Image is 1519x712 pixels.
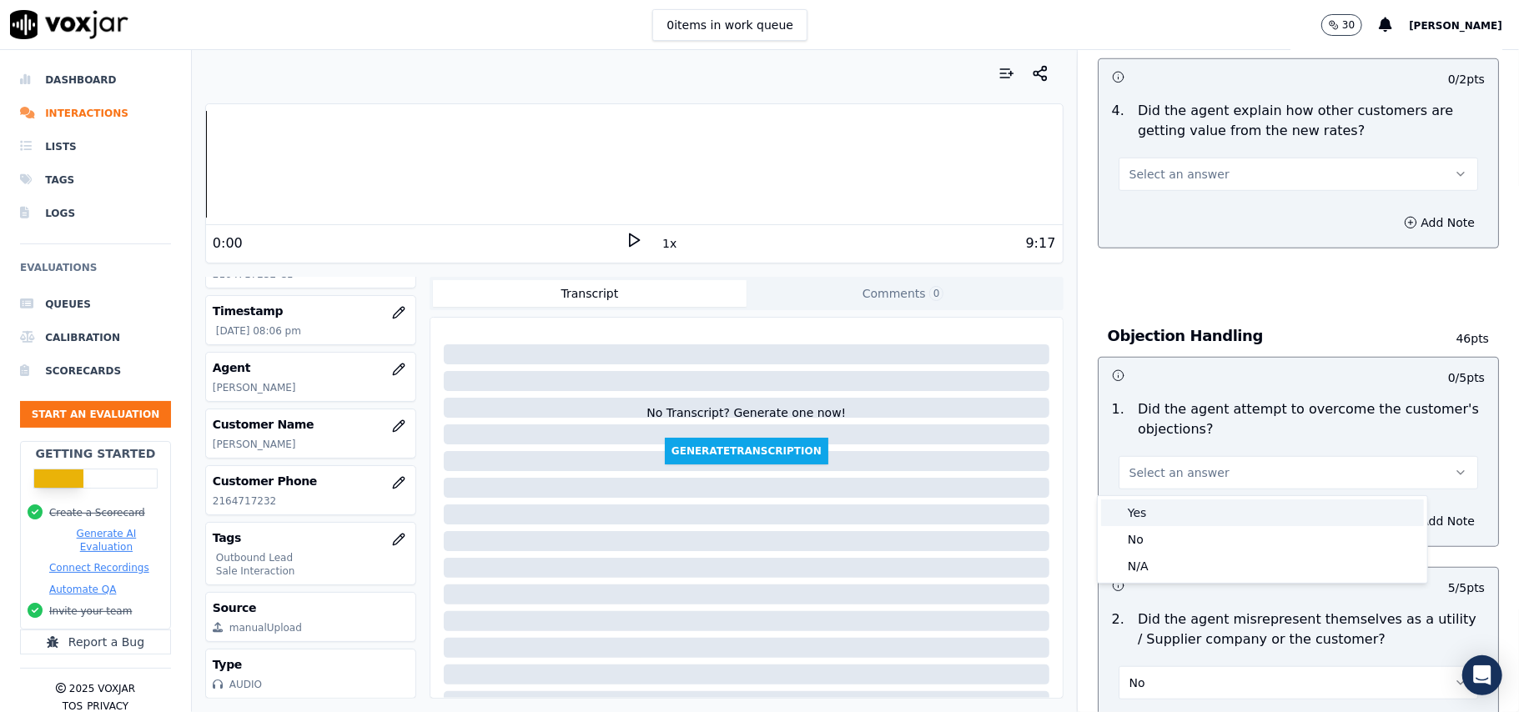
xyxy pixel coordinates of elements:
button: Automate QA [49,583,116,596]
div: No Transcript? Generate one now! [646,404,846,438]
div: 0:00 [213,233,243,253]
button: 1x [659,232,680,255]
span: No [1129,674,1145,691]
div: manualUpload [229,621,302,634]
button: 0items in work queue [652,9,807,41]
button: Comments [747,280,1060,307]
h3: Tags [213,529,409,546]
a: Queues [20,288,171,321]
div: 9:17 [1026,233,1056,253]
p: 4 . [1105,101,1131,141]
p: 0 / 2 pts [1448,71,1485,88]
p: [PERSON_NAME] [213,381,409,394]
div: Yes [1101,499,1424,526]
a: Calibration [20,321,171,354]
p: 5 / 5 pts [1448,579,1485,596]
p: 46 pts [1426,330,1489,347]
div: No [1101,526,1424,553]
p: Did the agent misrepresent themselves as a utility / Supplier company or the customer? [1138,609,1485,649]
h3: Customer Phone [213,473,409,489]
h3: Agent [213,359,409,376]
button: Add Note [1394,509,1485,533]
button: Generate AI Evaluation [49,527,163,554]
button: Connect Recordings [49,561,149,574]
span: 0 [929,286,944,301]
span: Select an answer [1129,464,1230,481]
a: Scorecards [20,354,171,388]
p: [DATE] 08:06 pm [216,324,409,338]
h3: Objection Handling [1108,325,1426,347]
h2: Getting Started [35,445,155,462]
button: 30 [1321,14,1362,36]
img: voxjar logo [10,10,128,39]
a: Interactions [20,97,171,130]
div: N/A [1101,553,1424,579]
p: Sale Interaction [216,564,409,578]
p: 2 . [1105,609,1131,649]
button: Start an Evaluation [20,401,171,428]
p: 2164717232 [213,494,409,508]
p: Outbound Lead [216,551,409,564]
button: Create a Scorecard [49,506,145,519]
h3: Type [213,656,409,673]
span: Select an answer [1129,166,1230,183]
a: Dashboard [20,63,171,97]
p: [PERSON_NAME] [213,438,409,451]
h3: Customer Name [213,416,409,433]
p: 0 / 5 pts [1448,369,1485,386]
button: GenerateTranscription [665,438,828,464]
p: 2025 Voxjar [69,682,135,695]
h6: Evaluations [20,258,171,288]
a: Lists [20,130,171,163]
button: 30 [1321,14,1379,36]
p: Did the agent attempt to overcome the customer's objections? [1138,399,1485,439]
button: Invite your team [49,604,132,618]
button: [PERSON_NAME] [1409,15,1519,35]
h3: Timestamp [213,303,409,319]
p: 1 . [1105,399,1131,439]
a: Tags [20,163,171,197]
span: [PERSON_NAME] [1409,20,1502,32]
button: Report a Bug [20,629,171,654]
div: AUDIO [229,678,262,691]
a: Logs [20,197,171,230]
p: Did the agent explain how other customers are getting value from the new rates? [1138,101,1485,141]
button: Add Note [1394,211,1485,234]
p: 30 [1342,18,1355,32]
div: Open Intercom Messenger [1462,655,1502,695]
h3: Source [213,599,409,616]
button: Transcript [433,280,747,307]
